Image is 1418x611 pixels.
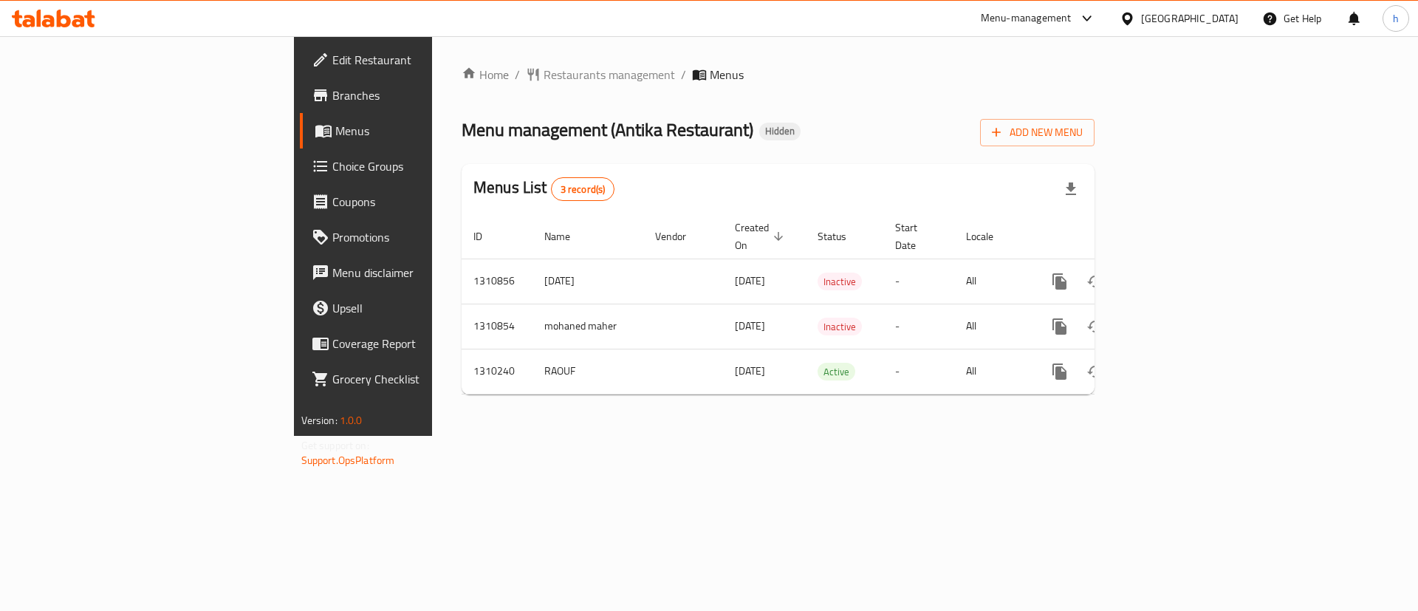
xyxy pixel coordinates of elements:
[462,66,1095,83] nav: breadcrumb
[735,271,765,290] span: [DATE]
[552,182,614,197] span: 3 record(s)
[710,66,744,83] span: Menus
[818,363,855,380] span: Active
[1141,10,1239,27] div: [GEOGRAPHIC_DATA]
[818,318,862,335] span: Inactive
[883,349,954,394] td: -
[954,304,1030,349] td: All
[300,219,531,255] a: Promotions
[532,349,643,394] td: RAOUF
[1078,264,1113,299] button: Change Status
[301,411,338,430] span: Version:
[300,255,531,290] a: Menu disclaimer
[818,228,866,245] span: Status
[759,125,801,137] span: Hidden
[1042,264,1078,299] button: more
[1078,354,1113,389] button: Change Status
[1042,354,1078,389] button: more
[340,411,363,430] span: 1.0.0
[1393,10,1399,27] span: h
[992,123,1083,142] span: Add New Menu
[532,304,643,349] td: mohaned maher
[332,193,519,211] span: Coupons
[301,436,369,455] span: Get support on:
[883,259,954,304] td: -
[300,78,531,113] a: Branches
[332,86,519,104] span: Branches
[954,349,1030,394] td: All
[818,273,862,290] div: Inactive
[883,304,954,349] td: -
[332,157,519,175] span: Choice Groups
[981,10,1072,27] div: Menu-management
[544,228,589,245] span: Name
[1030,214,1196,259] th: Actions
[462,113,753,146] span: Menu management ( Antika Restaurant )
[300,149,531,184] a: Choice Groups
[332,264,519,281] span: Menu disclaimer
[332,335,519,352] span: Coverage Report
[332,299,519,317] span: Upsell
[300,113,531,149] a: Menus
[681,66,686,83] li: /
[818,273,862,290] span: Inactive
[1042,309,1078,344] button: more
[895,219,936,254] span: Start Date
[473,228,501,245] span: ID
[759,123,801,140] div: Hidden
[735,316,765,335] span: [DATE]
[300,326,531,361] a: Coverage Report
[954,259,1030,304] td: All
[300,290,531,326] a: Upsell
[300,184,531,219] a: Coupons
[462,214,1196,395] table: enhanced table
[526,66,675,83] a: Restaurants management
[966,228,1013,245] span: Locale
[300,361,531,397] a: Grocery Checklist
[332,370,519,388] span: Grocery Checklist
[300,42,531,78] a: Edit Restaurant
[735,361,765,380] span: [DATE]
[544,66,675,83] span: Restaurants management
[301,451,395,470] a: Support.OpsPlatform
[332,51,519,69] span: Edit Restaurant
[735,219,788,254] span: Created On
[1078,309,1113,344] button: Change Status
[532,259,643,304] td: [DATE]
[980,119,1095,146] button: Add New Menu
[332,228,519,246] span: Promotions
[655,228,705,245] span: Vendor
[473,177,614,201] h2: Menus List
[335,122,519,140] span: Menus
